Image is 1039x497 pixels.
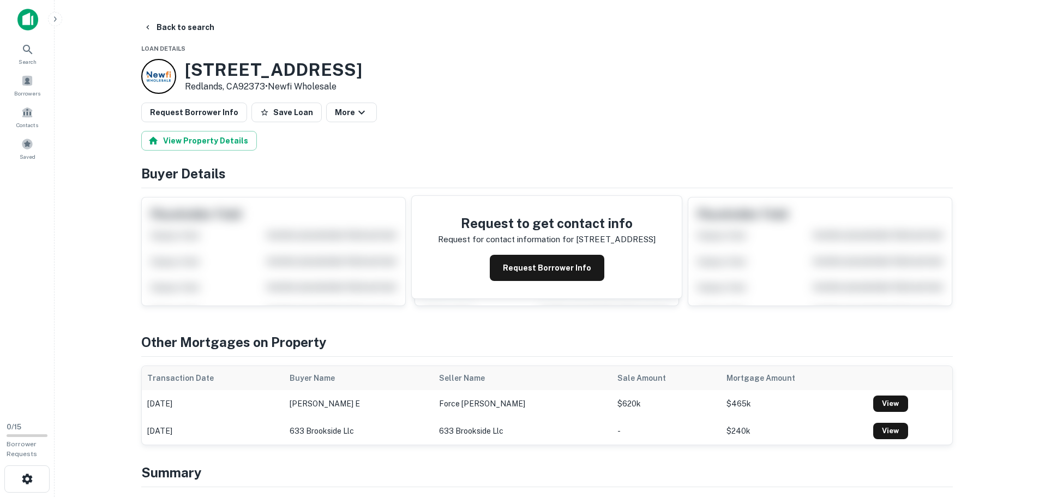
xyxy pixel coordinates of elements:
h3: [STREET_ADDRESS] [185,59,362,80]
td: 633 brookside llc [434,417,612,445]
td: [DATE] [142,390,284,417]
p: Redlands, CA92373 • [185,80,362,93]
a: View [873,423,908,439]
th: Seller Name [434,366,612,390]
h4: Buyer Details [141,164,953,183]
span: 0 / 15 [7,423,21,431]
button: More [326,103,377,122]
span: Search [19,57,37,66]
span: Borrower Requests [7,440,37,458]
img: capitalize-icon.png [17,9,38,31]
td: $240k [721,417,868,445]
th: Mortgage Amount [721,366,868,390]
td: $465k [721,390,868,417]
td: [DATE] [142,417,284,445]
h4: Other Mortgages on Property [141,332,953,352]
span: Contacts [16,121,38,129]
h4: Summary [141,463,953,482]
button: View Property Details [141,131,257,151]
a: Contacts [3,102,51,131]
td: [PERSON_NAME] e [284,390,434,417]
th: Sale Amount [612,366,721,390]
td: - [612,417,721,445]
a: Saved [3,134,51,163]
iframe: Chat Widget [984,410,1039,462]
td: $620k [612,390,721,417]
button: Back to search [139,17,219,37]
th: Transaction Date [142,366,284,390]
button: Request Borrower Info [141,103,247,122]
td: 633 brookside llc [284,417,434,445]
button: Save Loan [251,103,322,122]
p: [STREET_ADDRESS] [576,233,656,246]
a: Borrowers [3,70,51,100]
td: force [PERSON_NAME] [434,390,612,417]
span: Borrowers [14,89,40,98]
p: Request for contact information for [438,233,574,246]
span: Loan Details [141,45,185,52]
th: Buyer Name [284,366,434,390]
a: Search [3,39,51,68]
span: Saved [20,152,35,161]
button: Request Borrower Info [490,255,604,281]
h4: Request to get contact info [438,213,656,233]
a: Newfi Wholesale [268,81,337,92]
a: View [873,396,908,412]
